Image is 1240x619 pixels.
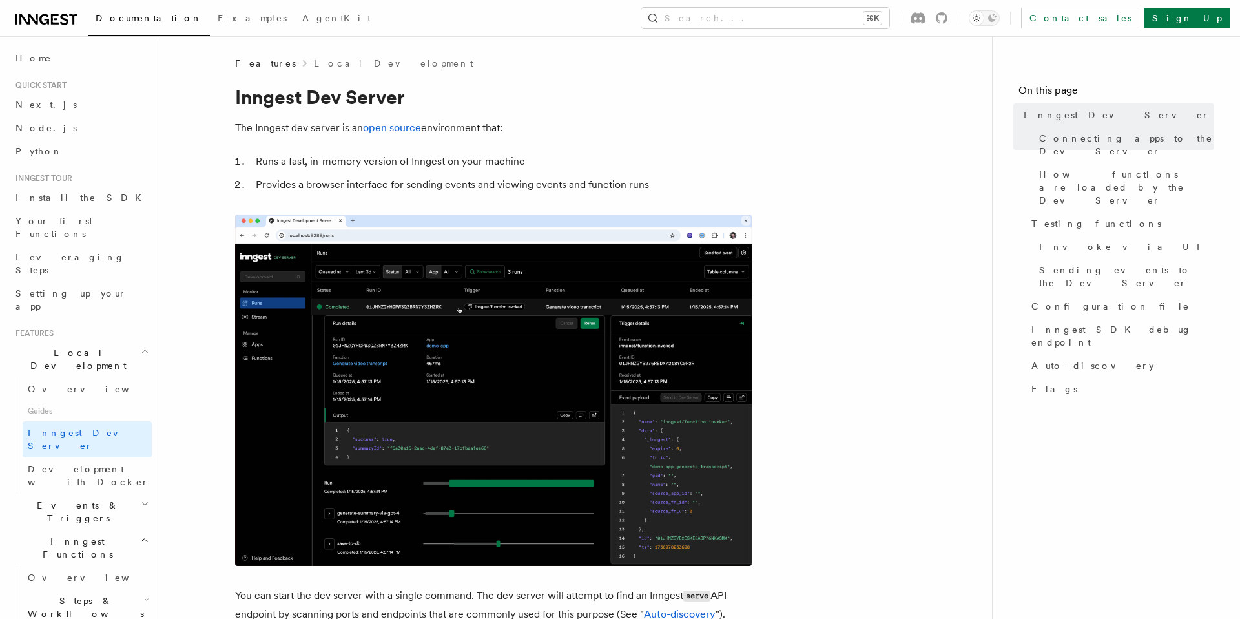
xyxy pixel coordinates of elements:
[28,572,161,583] span: Overview
[1031,323,1214,349] span: Inngest SDK debug endpoint
[15,123,77,133] span: Node.js
[28,428,138,451] span: Inngest Dev Server
[1031,300,1190,313] span: Configuration file
[15,146,63,156] span: Python
[10,209,152,246] a: Your first Functions
[1034,127,1214,163] a: Connecting apps to the Dev Server
[10,530,152,566] button: Inngest Functions
[15,288,127,311] span: Setting up your app
[314,57,473,70] a: Local Development
[1021,8,1139,28] a: Contact sales
[15,193,149,203] span: Install the SDK
[10,494,152,530] button: Events & Triggers
[641,8,889,28] button: Search...⌘K
[10,186,152,209] a: Install the SDK
[28,464,149,487] span: Development with Docker
[235,57,296,70] span: Features
[23,377,152,401] a: Overview
[294,4,378,35] a: AgentKit
[252,176,752,194] li: Provides a browser interface for sending events and viewing events and function runs
[15,52,52,65] span: Home
[1034,235,1214,258] a: Invoke via UI
[23,457,152,494] a: Development with Docker
[96,13,202,23] span: Documentation
[15,216,92,239] span: Your first Functions
[235,215,752,566] img: Dev Server Demo
[210,4,294,35] a: Examples
[1031,359,1154,372] span: Auto-discovery
[28,384,161,394] span: Overview
[1039,168,1214,207] span: How functions are loaded by the Dev Server
[1034,163,1214,212] a: How functions are loaded by the Dev Server
[10,80,67,90] span: Quick start
[10,499,141,525] span: Events & Triggers
[10,173,72,184] span: Inngest tour
[235,119,752,137] p: The Inngest dev server is an environment that:
[683,591,710,602] code: serve
[10,535,139,561] span: Inngest Functions
[1039,132,1214,158] span: Connecting apps to the Dev Server
[15,252,125,275] span: Leveraging Steps
[1031,383,1077,395] span: Flags
[969,10,1000,26] button: Toggle dark mode
[23,401,152,421] span: Guides
[363,121,421,134] a: open source
[15,100,77,110] span: Next.js
[1034,258,1214,295] a: Sending events to the Dev Server
[863,12,882,25] kbd: ⌘K
[10,246,152,282] a: Leveraging Steps
[302,13,371,23] span: AgentKit
[1026,354,1214,377] a: Auto-discovery
[88,4,210,36] a: Documentation
[218,13,287,23] span: Examples
[1018,103,1214,127] a: Inngest Dev Server
[1026,212,1214,235] a: Testing functions
[235,85,752,109] h1: Inngest Dev Server
[1018,83,1214,103] h4: On this page
[1026,295,1214,318] a: Configuration file
[1026,318,1214,354] a: Inngest SDK debug endpoint
[10,346,141,372] span: Local Development
[1026,377,1214,401] a: Flags
[10,377,152,494] div: Local Development
[10,328,54,339] span: Features
[10,282,152,318] a: Setting up your app
[10,116,152,140] a: Node.js
[10,47,152,70] a: Home
[23,566,152,589] a: Overview
[252,152,752,171] li: Runs a fast, in-memory version of Inngest on your machine
[10,93,152,116] a: Next.js
[1024,109,1210,121] span: Inngest Dev Server
[10,341,152,377] button: Local Development
[1039,240,1211,253] span: Invoke via UI
[1039,264,1214,289] span: Sending events to the Dev Server
[1144,8,1230,28] a: Sign Up
[10,140,152,163] a: Python
[23,421,152,457] a: Inngest Dev Server
[1031,217,1161,230] span: Testing functions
